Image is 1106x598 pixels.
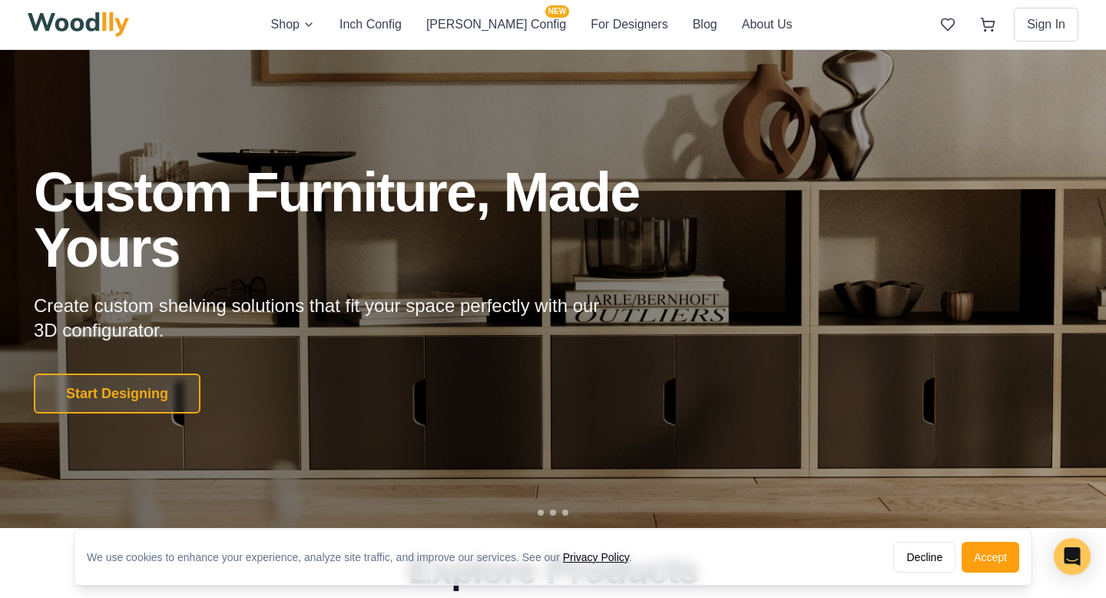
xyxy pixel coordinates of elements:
[271,15,315,35] button: Shop
[591,15,667,35] button: For Designers
[563,551,629,563] a: Privacy Policy
[34,294,624,343] p: Create custom shelving solutions that fit your space perfectly with our 3D configurator.
[339,15,402,35] button: Inch Config
[34,374,200,414] button: Start Designing
[1054,538,1091,575] div: Open Intercom Messenger
[1014,8,1078,42] button: Sign In
[87,550,644,565] div: We use cookies to enhance your experience, analyze site traffic, and improve our services. See our .
[34,164,722,275] h1: Custom Furniture, Made Yours
[693,15,717,35] button: Blog
[545,5,569,18] span: NEW
[742,15,793,35] button: About Us
[28,12,129,37] img: Woodlly
[962,542,1019,573] button: Accept
[426,15,566,35] button: [PERSON_NAME] ConfigNEW
[893,542,955,573] button: Decline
